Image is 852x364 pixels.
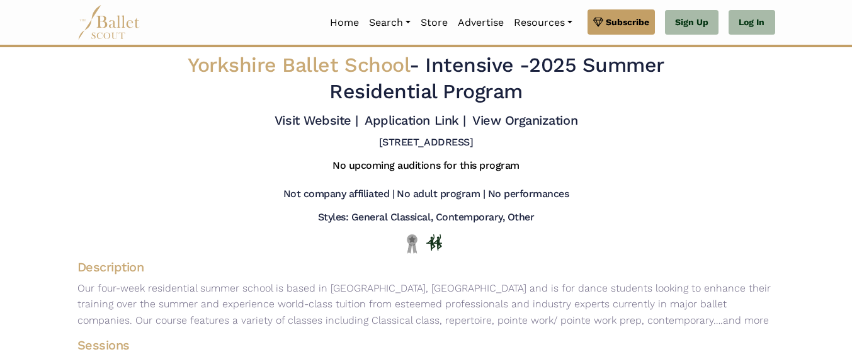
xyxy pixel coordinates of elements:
[426,234,442,251] img: In Person
[364,9,416,36] a: Search
[67,280,785,329] p: Our four-week residential summer school is based in [GEOGRAPHIC_DATA], [GEOGRAPHIC_DATA] and is f...
[275,113,358,128] a: Visit Website |
[67,259,785,275] h4: Description
[137,52,715,105] h2: - 2025 Summer Residential Program
[67,337,765,353] h4: Sessions
[453,9,509,36] a: Advertise
[416,9,453,36] a: Store
[325,9,364,36] a: Home
[488,188,569,201] h5: No performances
[318,211,535,224] h5: Styles: General Classical, Contemporary, Other
[509,9,577,36] a: Resources
[365,113,465,128] a: Application Link |
[283,188,394,201] h5: Not company affiliated |
[425,53,529,77] span: Intensive -
[404,234,420,253] img: Local
[588,9,655,35] a: Subscribe
[729,10,775,35] a: Log In
[397,188,485,201] h5: No adult program |
[665,10,719,35] a: Sign Up
[379,136,473,149] h5: [STREET_ADDRESS]
[188,53,409,77] span: Yorkshire Ballet School
[593,15,603,29] img: gem.svg
[332,159,520,173] h5: No upcoming auditions for this program
[472,113,577,128] a: View Organization
[606,15,649,29] span: Subscribe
